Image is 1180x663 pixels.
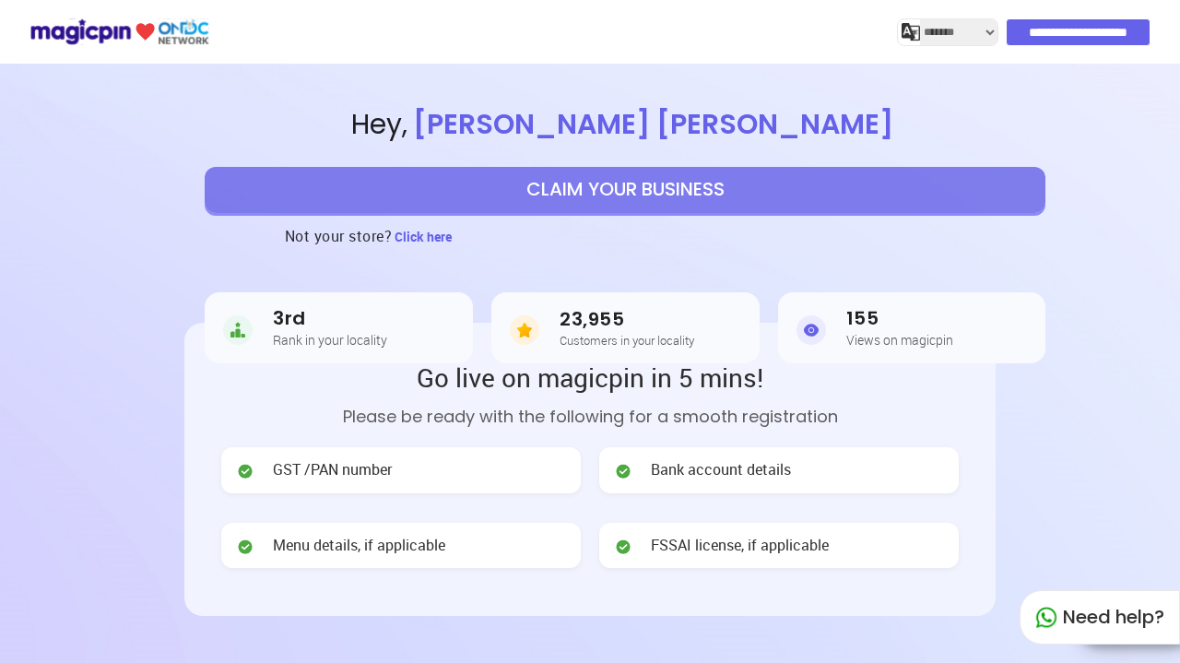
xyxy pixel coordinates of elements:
h2: Go live on magicpin in 5 mins! [221,360,959,395]
span: GST /PAN number [273,459,392,480]
img: Customers [510,312,539,349]
img: Views [796,312,826,349]
img: check [614,538,632,556]
span: Click here [395,228,452,245]
img: Rank [223,312,253,349]
h3: 155 [846,308,953,329]
h5: Rank in your locality [273,333,387,347]
span: Hey , [71,105,1180,145]
h3: 23,955 [560,309,694,330]
h5: Customers in your locality [560,334,694,347]
button: CLAIM YOUR BUSINESS [205,167,1045,213]
span: Bank account details [651,459,791,480]
img: whatapp_green.7240e66a.svg [1035,607,1057,629]
div: Need help? [1020,590,1180,645]
img: j2MGCQAAAABJRU5ErkJggg== [902,23,920,41]
span: FSSAI license, if applicable [651,535,829,556]
h5: Views on magicpin [846,333,953,347]
img: check [236,462,254,480]
span: Menu details, if applicable [273,535,445,556]
img: ondc-logo-new-small.8a59708e.svg [29,16,209,48]
p: Please be ready with the following for a smooth registration [221,404,959,429]
img: check [236,538,254,556]
span: [PERSON_NAME] [PERSON_NAME] [407,104,899,144]
img: check [614,462,632,480]
h3: 3rd [273,308,387,329]
h3: Not your store? [285,213,393,259]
